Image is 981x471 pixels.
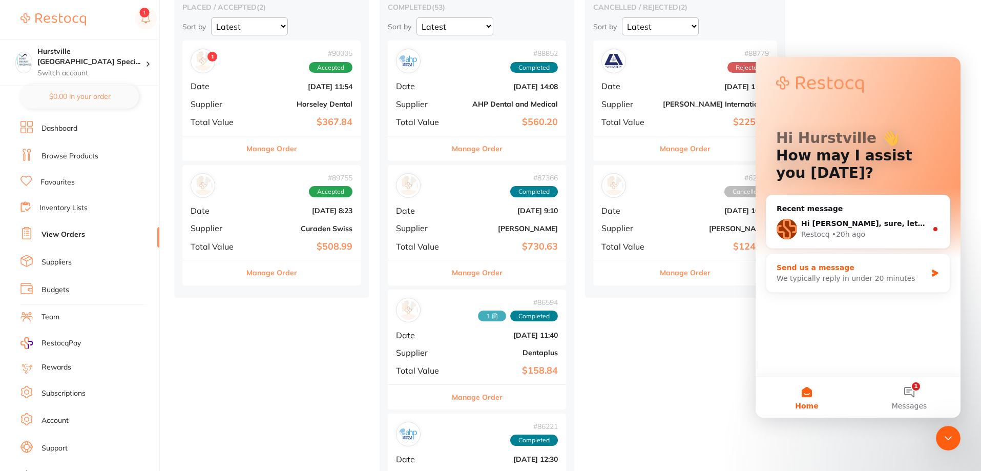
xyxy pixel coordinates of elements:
[37,68,145,78] p: Switch account
[191,81,242,91] span: Date
[510,311,558,322] span: Completed
[399,424,418,444] img: AHP Dental and Medical
[663,83,769,91] b: [DATE] 12:11
[396,206,447,215] span: Date
[478,311,506,322] span: Received
[510,174,558,182] span: # 87366
[510,49,558,57] span: # 88852
[246,260,297,285] button: Manage Order
[601,81,655,91] span: Date
[207,52,217,62] span: 1
[41,257,72,268] a: Suppliers
[40,177,75,188] a: Favourites
[396,117,447,127] span: Total Value
[41,230,85,240] a: View Orders
[663,100,769,108] b: [PERSON_NAME] International
[396,99,447,109] span: Supplier
[396,366,447,375] span: Total Value
[724,186,769,197] span: Cancelled
[21,216,171,227] div: We typically reply in under 20 minutes
[593,3,777,12] h2: cancelled / rejected ( 2 )
[601,99,655,109] span: Supplier
[20,8,86,31] a: Restocq Logo
[182,165,361,285] div: Curaden Swiss#89755AcceptedDate[DATE] 8:23SupplierCuraden SwissTotal Value$508.99Manage Order
[604,176,623,195] img: Henry Schein Halas
[455,349,558,357] b: Dentaplus
[246,136,297,161] button: Manage Order
[452,385,503,409] button: Manage Order
[455,241,558,252] b: $730.63
[182,3,361,12] h2: placed / accepted ( 2 )
[46,172,74,183] div: Restocq
[510,186,558,197] span: Completed
[663,117,769,128] b: $225.19
[250,224,352,233] b: Curaden Swiss
[601,117,655,127] span: Total Value
[663,241,769,252] b: $124.00
[250,100,352,108] b: Horseley Dental
[16,52,32,68] img: Hurstville Sydney Specialist Periodontics
[41,388,86,399] a: Subscriptions
[20,13,86,26] img: Restocq Logo
[601,223,655,233] span: Supplier
[10,197,195,236] div: Send us a messageWe typically reply in under 20 minutes
[191,242,242,251] span: Total Value
[936,426,961,450] iframe: Intercom live chat
[309,174,352,182] span: # 89755
[455,207,558,215] b: [DATE] 9:10
[182,22,206,31] p: Sort by
[478,298,558,306] span: # 86594
[455,100,558,108] b: AHP Dental and Medical
[20,337,33,349] img: RestocqPay
[136,345,172,353] span: Messages
[41,443,68,454] a: Support
[191,223,242,233] span: Supplier
[727,49,769,57] span: # 88779
[309,49,352,57] span: # 90005
[76,172,110,183] div: • 20h ago
[399,300,418,320] img: Dentaplus
[191,117,242,127] span: Total Value
[250,83,352,91] b: [DATE] 11:54
[41,124,77,134] a: Dashboard
[309,186,352,197] span: Accepted
[182,40,361,161] div: 1Horseley Dental#90005AcceptedDate[DATE] 11:54SupplierHorseley DentalTotal Value$367.84Manage Order
[660,136,711,161] button: Manage Order
[399,176,418,195] img: Henry Schein Halas
[309,62,352,73] span: Accepted
[102,320,205,361] button: Messages
[724,174,769,182] span: # 62666
[193,176,213,195] img: Curaden Swiss
[455,365,558,376] b: $158.84
[41,338,81,349] span: RestocqPay
[39,345,62,353] span: Home
[20,84,139,109] button: $0.00 in your order
[39,203,88,213] a: Inventory Lists
[593,22,617,31] p: Sort by
[756,57,961,418] iframe: Intercom live chat
[396,348,447,357] span: Supplier
[399,51,418,71] img: AHP Dental and Medical
[41,312,59,322] a: Team
[37,47,145,67] h4: Hurstville Sydney Specialist Periodontics
[455,117,558,128] b: $560.20
[452,260,503,285] button: Manage Order
[250,207,352,215] b: [DATE] 8:23
[250,241,352,252] b: $508.99
[46,162,280,171] span: Hi [PERSON_NAME], sure, let us update it on the notes. 😊
[510,422,558,431] span: # 86221
[396,81,447,91] span: Date
[455,83,558,91] b: [DATE] 14:08
[250,117,352,128] b: $367.84
[601,206,655,215] span: Date
[191,99,242,109] span: Supplier
[396,455,447,464] span: Date
[193,51,213,71] img: Horseley Dental
[388,3,566,12] h2: completed ( 53 )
